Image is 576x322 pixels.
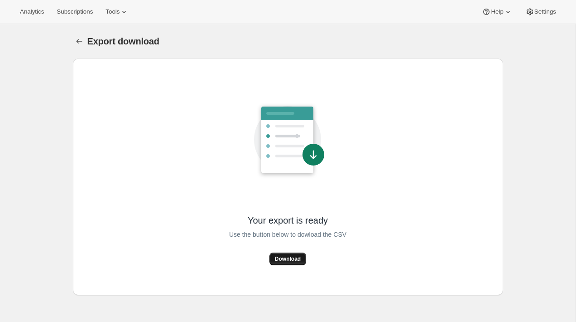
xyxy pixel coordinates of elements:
[534,8,556,15] span: Settings
[229,229,346,240] span: Use the button below to dowload the CSV
[269,253,306,265] button: Download
[87,36,159,46] span: Export download
[20,8,44,15] span: Analytics
[275,255,301,263] span: Download
[248,215,328,226] span: Your export is ready
[491,8,503,15] span: Help
[100,5,134,18] button: Tools
[106,8,120,15] span: Tools
[51,5,98,18] button: Subscriptions
[14,5,49,18] button: Analytics
[520,5,562,18] button: Settings
[73,35,86,48] button: Export download
[57,8,93,15] span: Subscriptions
[476,5,518,18] button: Help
